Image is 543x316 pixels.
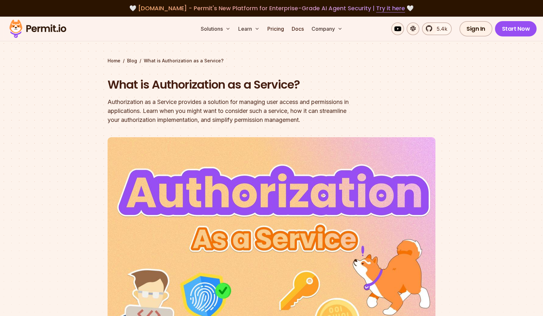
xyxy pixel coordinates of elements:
[265,22,287,35] a: Pricing
[198,22,233,35] button: Solutions
[108,98,353,124] div: Authorization as a Service provides a solution for managing user access and permissions in applic...
[6,18,69,40] img: Permit logo
[495,21,537,36] a: Start Now
[422,22,452,35] a: 5.4k
[108,58,435,64] div: / /
[108,77,353,93] h1: What is Authorization as a Service?
[127,58,137,64] a: Blog
[309,22,345,35] button: Company
[15,4,528,13] div: 🤍 🤍
[289,22,306,35] a: Docs
[433,25,447,33] span: 5.4k
[459,21,492,36] a: Sign In
[108,58,120,64] a: Home
[236,22,262,35] button: Learn
[376,4,405,12] a: Try it here
[138,4,405,12] span: [DOMAIN_NAME] - Permit's New Platform for Enterprise-Grade AI Agent Security |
